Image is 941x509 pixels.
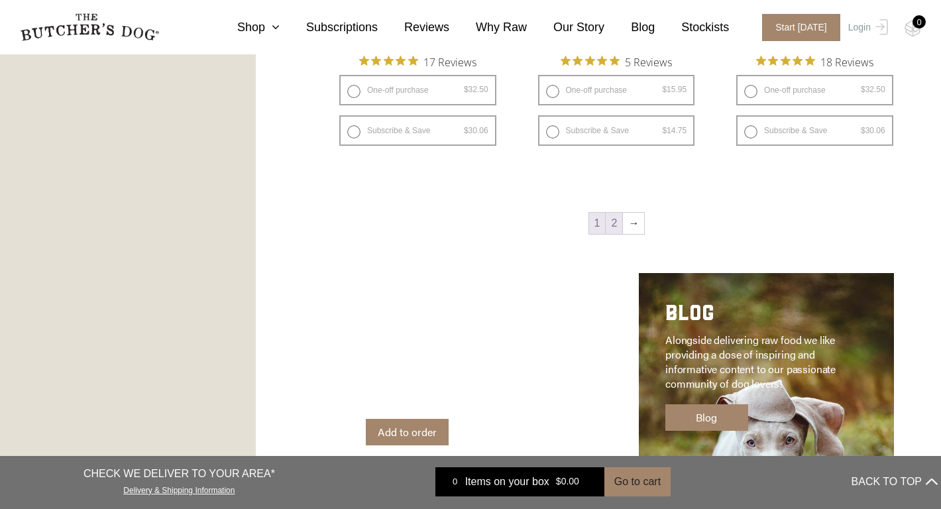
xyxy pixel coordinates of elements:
button: Rated 5 out of 5 stars from 5 reviews. Jump to reviews. [561,52,672,72]
div: 0 [913,15,926,28]
bdi: 0.00 [556,477,579,487]
h2: APOTHECARY [366,300,548,333]
h2: BLOG [665,300,848,333]
a: Why Raw [449,19,527,36]
label: Subscribe & Save [736,115,893,146]
bdi: 30.06 [464,126,488,135]
label: Subscribe & Save [339,115,496,146]
p: CHECK WE DELIVER TO YOUR AREA* [83,466,275,482]
span: Items on your box [465,474,549,490]
span: 5 Reviews [625,52,672,72]
button: Rated 4.9 out of 5 stars from 17 reviews. Jump to reviews. [359,52,476,72]
button: BACK TO TOP [852,466,938,498]
a: Shop [211,19,280,36]
a: Stockists [655,19,729,36]
p: Alongside delivering raw food we like providing a dose of inspiring and informative content to ou... [665,333,848,391]
a: 0 Items on your box $0.00 [435,467,604,496]
p: Adored Beast Apothecary is a line of all-natural pet products designed to support your dog’s heal... [366,333,548,406]
span: $ [464,85,469,94]
bdi: 15.95 [662,85,687,94]
label: One-off purchase [339,75,496,105]
button: Rated 4.9 out of 5 stars from 18 reviews. Jump to reviews. [756,52,873,72]
label: One-off purchase [538,75,695,105]
span: $ [464,126,469,135]
a: Login [845,14,888,41]
a: Subscriptions [280,19,378,36]
div: 0 [445,475,465,488]
span: 17 Reviews [423,52,476,72]
a: Delivery & Shipping Information [123,482,235,495]
span: 18 Reviews [820,52,873,72]
img: TBD_Cart-Empty.png [905,20,921,37]
a: Start [DATE] [749,14,845,41]
span: $ [861,126,865,135]
a: Blog [604,19,655,36]
a: Our Story [527,19,604,36]
a: → [623,213,644,234]
a: Page 2 [606,213,622,234]
label: Subscribe & Save [538,115,695,146]
bdi: 32.50 [861,85,885,94]
a: Reviews [378,19,449,36]
span: $ [556,477,561,487]
a: Blog [665,404,748,431]
label: One-off purchase [736,75,893,105]
bdi: 32.50 [464,85,488,94]
button: Go to cart [604,467,671,496]
span: Page 1 [589,213,606,234]
span: $ [861,85,865,94]
span: $ [662,126,667,135]
bdi: 30.06 [861,126,885,135]
a: Add to order [366,419,449,445]
span: Start [DATE] [762,14,840,41]
span: $ [662,85,667,94]
bdi: 14.75 [662,126,687,135]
